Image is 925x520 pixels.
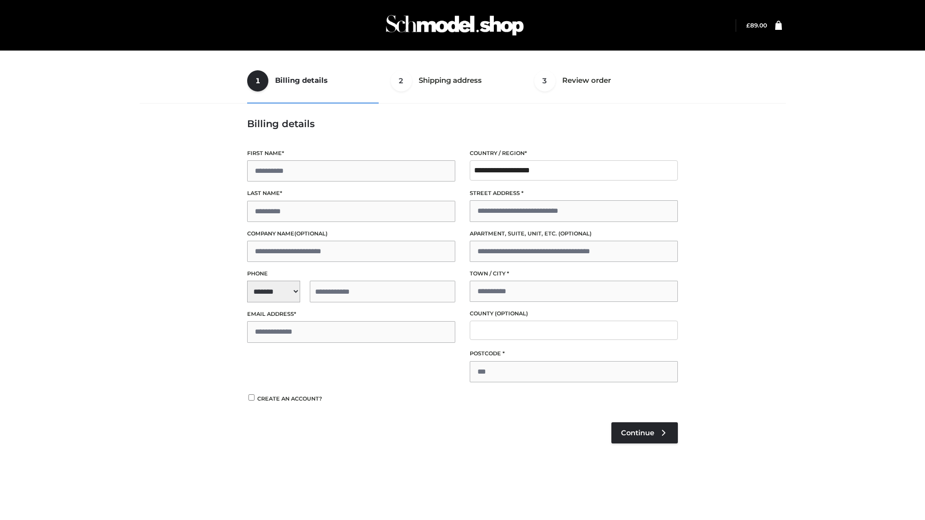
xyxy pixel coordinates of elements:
[247,394,256,401] input: Create an account?
[470,349,678,358] label: Postcode
[247,189,455,198] label: Last name
[470,269,678,278] label: Town / City
[247,149,455,158] label: First name
[621,429,654,437] span: Continue
[470,229,678,238] label: Apartment, suite, unit, etc.
[470,309,678,318] label: County
[470,189,678,198] label: Street address
[247,118,678,130] h3: Billing details
[383,6,527,44] img: Schmodel Admin 964
[247,229,455,238] label: Company name
[257,395,322,402] span: Create an account?
[495,310,528,317] span: (optional)
[294,230,328,237] span: (optional)
[746,22,767,29] a: £89.00
[746,22,767,29] bdi: 89.00
[611,422,678,443] a: Continue
[247,269,455,278] label: Phone
[470,149,678,158] label: Country / Region
[558,230,592,237] span: (optional)
[746,22,750,29] span: £
[247,310,455,319] label: Email address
